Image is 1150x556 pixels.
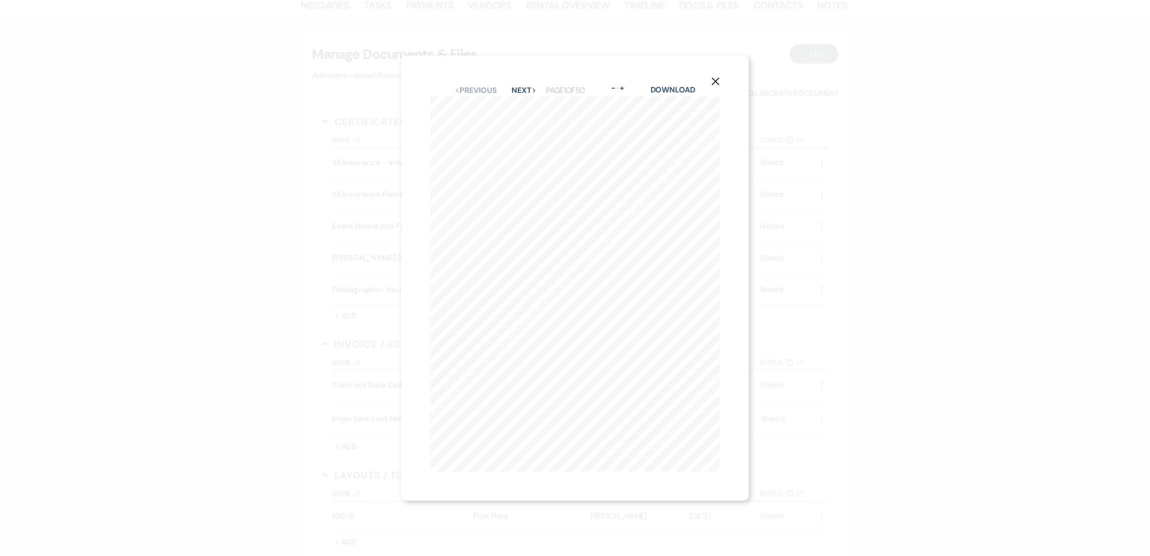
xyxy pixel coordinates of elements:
button: - [610,84,617,92]
p: Page 1 of 50 [546,84,585,97]
button: Previous [455,87,497,94]
button: + [618,84,626,92]
button: Next [511,87,537,94]
a: Download [651,85,695,95]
